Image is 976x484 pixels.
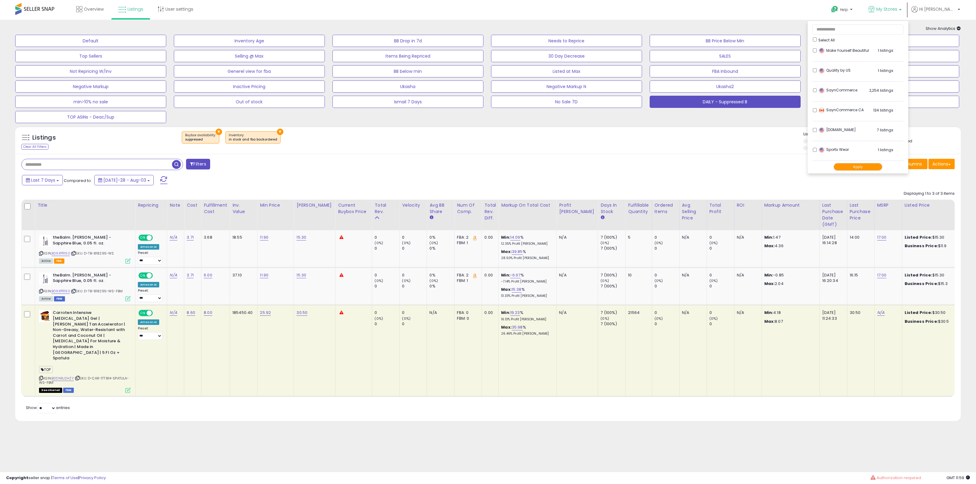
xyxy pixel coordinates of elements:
[877,127,893,133] span: 7 listings
[229,137,277,142] div: in stock and fba backordered
[260,310,271,316] a: 25.92
[457,240,477,246] div: FBM: 1
[375,321,399,327] div: 0
[764,281,775,286] strong: Max:
[375,202,397,215] div: Total Rev.
[174,96,325,108] button: Out of stock
[457,235,477,240] div: FBA: 2
[332,35,483,47] button: BB Drop in 7d
[332,65,483,77] button: BB below min
[260,272,268,278] a: 11.90
[501,202,554,208] div: Markup on Total Cost
[655,283,679,289] div: 0
[601,235,625,240] div: 7 (100%)
[204,272,212,278] a: 6.00
[822,202,845,228] div: Last Purchase Date (GMT)
[375,246,399,251] div: 0
[170,234,177,240] a: N/A
[650,65,801,77] button: FBA Inbound
[819,48,869,53] span: Make Yourself Beautiful
[928,159,955,169] button: Actions
[628,272,647,278] div: 10
[204,202,227,215] div: Fulfillment Cost
[682,235,702,240] div: N/A
[429,272,454,278] div: 0%
[709,283,734,289] div: 0
[38,202,133,208] div: Title
[601,215,604,220] small: Days In Stock.
[904,191,955,197] div: Displaying 1 to 3 of 3 items
[63,388,74,393] span: FBM
[174,65,325,77] button: Generel view for fba
[850,235,870,240] div: 14.00
[819,147,825,153] img: usa.png
[229,133,277,142] span: Inventory :
[869,88,893,93] span: 2,254 listings
[139,235,147,240] span: ON
[764,272,773,278] strong: Min:
[332,96,483,108] button: Ismail 7 Days
[15,65,166,77] button: Not Repricing W/Inv
[53,235,127,247] b: theBalm. [PERSON_NAME] - Sapphire Blue, 0.05 fl. oz.
[501,294,552,298] p: 13.33% Profit [PERSON_NAME]
[216,129,222,135] button: ×
[764,310,815,315] p: 4.18
[512,286,522,293] a: 15.38
[54,258,64,264] span: FBA
[877,234,887,240] a: 17.00
[764,281,815,286] p: 2.04
[138,251,162,265] div: Preset:
[277,129,283,135] button: ×
[499,200,557,230] th: The percentage added to the cost of goods (COGS) that forms the calculator for Min & Max prices.
[402,321,427,327] div: 0
[874,200,902,230] th: CSV column name: cust_attr_1_MSRP
[709,235,734,240] div: 0
[905,243,955,249] div: $11.9
[39,310,51,322] img: 416hsp8eyIL._SL40_.jpg
[709,310,734,315] div: 0
[186,159,210,169] button: Filters
[655,246,679,251] div: 0
[429,310,450,315] div: N/A
[655,235,679,240] div: 0
[926,26,961,31] span: Show Analytics
[204,310,212,316] a: 8.00
[429,202,452,215] div: Avg BB Share
[31,177,55,183] span: Last 7 Days
[764,319,775,324] strong: Max:
[510,272,521,278] a: -6.67
[764,272,815,278] p: -0.85
[764,235,815,240] p: 1.47
[819,127,825,133] img: usa.png
[905,310,932,315] b: Listed Price:
[709,316,718,321] small: (0%)
[512,249,523,255] a: 39.85
[127,6,143,12] span: Listings
[375,235,399,240] div: 0
[737,235,757,240] div: N/A
[822,235,842,246] div: [DATE] 16:14:28
[39,235,51,247] img: 31MzEMBgI7L._SL40_.jpg
[601,240,609,245] small: (0%)
[501,235,552,246] div: %
[601,321,625,327] div: 7 (100%)
[709,272,734,278] div: 0
[457,202,479,215] div: Num of Comp.
[501,287,552,298] div: %
[174,35,325,47] button: Inventory Age
[559,310,593,315] div: N/A
[819,87,857,93] span: SaynCommerce
[601,278,609,283] small: (0%)
[39,366,53,373] span: TOP
[64,178,92,183] span: Compared to:
[877,310,884,316] a: N/A
[457,278,477,283] div: FBM: 1
[22,175,63,185] button: Last 7 Days
[650,80,801,93] button: Ukasha2
[39,296,53,301] span: All listings currently available for purchase on Amazon
[375,316,383,321] small: (0%)
[39,376,129,385] span: | SKU: D-CAR-177814-SPATULA-WS-FBM
[52,289,70,294] a: B09XP11193
[655,321,679,327] div: 0
[187,310,195,316] a: 8.60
